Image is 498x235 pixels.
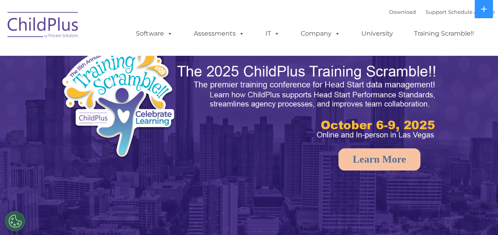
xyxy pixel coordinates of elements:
a: IT [258,26,288,42]
a: Support [425,9,446,15]
a: Download [389,9,416,15]
img: ChildPlus by Procare Solutions [4,6,83,46]
a: Schedule A Demo [448,9,495,15]
button: Cookies Settings [5,211,25,231]
a: University [353,26,401,42]
font: | [389,9,495,15]
a: Assessments [186,26,252,42]
a: Company [293,26,348,42]
a: Learn More [338,148,420,171]
a: Software [128,26,181,42]
a: Training Scramble!! [406,26,482,42]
